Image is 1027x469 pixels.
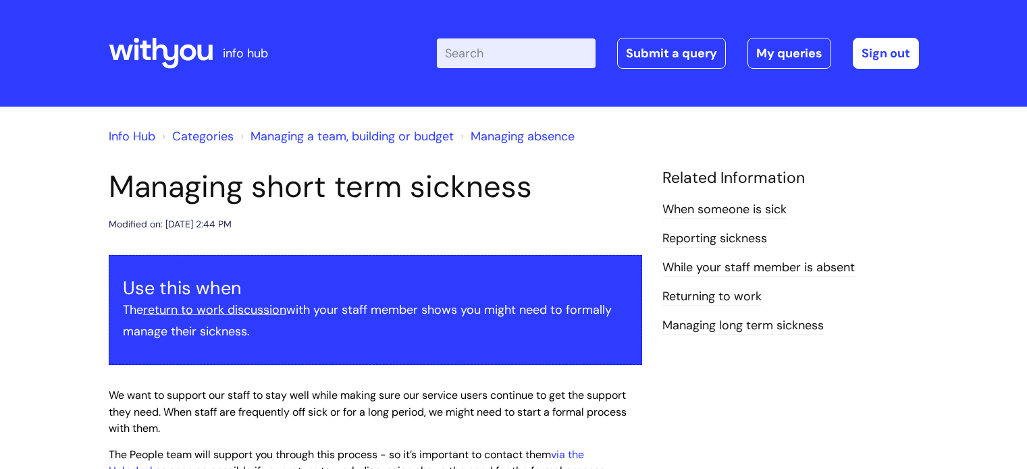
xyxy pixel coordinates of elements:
a: return to work discussion [143,302,286,318]
a: While‌ ‌your‌ ‌staff‌ ‌member‌ ‌is‌ ‌absent‌ [662,259,855,277]
a: My queries [747,38,831,69]
a: Managing long term sickness [662,317,824,335]
h3: Use this when [123,277,628,299]
p: info hub [223,43,268,64]
div: Modified on: [DATE] 2:44 PM [109,216,232,233]
li: Managing absence [457,126,575,147]
h4: Related Information [662,169,919,188]
p: The with your staff member shows you might need to formally manage their sickness. [123,299,628,343]
a: Managing a team, building or budget [251,128,454,144]
a: Categories [172,128,234,144]
a: Submit a query [617,38,726,69]
li: Solution home [159,126,234,147]
div: | - [437,38,919,69]
a: Sign out [853,38,919,69]
h1: Managing short term sickness [109,169,642,205]
a: When someone is sick [662,201,787,219]
li: Managing a team, building or budget [237,126,454,147]
a: Returning to work [662,288,762,306]
input: Search [437,38,596,68]
a: Info Hub [109,128,155,144]
a: Managing absence [471,128,575,144]
span: We want to support our staff to stay well while making sure our service users continue to get the... [109,388,627,436]
a: Reporting sickness [662,230,767,248]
